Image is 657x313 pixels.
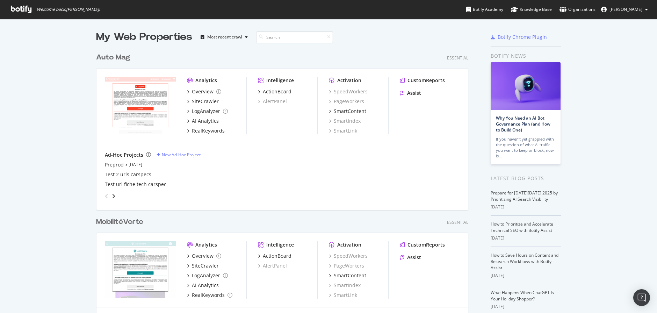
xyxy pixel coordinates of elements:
a: SiteCrawler [187,262,219,269]
button: Most recent crawl [198,31,251,43]
div: LogAnalyzer [192,108,220,115]
a: How to Prioritize and Accelerate Technical SEO with Botify Assist [491,221,553,233]
div: ActionBoard [263,88,291,95]
a: AI Analytics [187,282,219,289]
a: [DATE] [129,162,142,168]
div: LogAnalyzer [192,272,220,279]
a: ActionBoard [258,252,291,259]
a: RealKeywords [187,292,232,299]
div: Intelligence [266,77,294,84]
div: SmartContent [334,108,366,115]
div: My Web Properties [96,30,192,44]
div: If you haven’t yet grappled with the question of what AI traffic you want to keep or block, now is… [496,136,555,159]
div: Latest Blog Posts [491,175,561,182]
button: [PERSON_NAME] [595,4,654,15]
div: AI Analytics [192,282,219,289]
div: angle-right [111,193,116,200]
div: [DATE] [491,235,561,241]
div: [DATE] [491,304,561,310]
span: Olivier Gourdin [609,6,642,12]
div: Auto Mag [96,52,130,63]
span: Welcome back, [PERSON_NAME] ! [37,7,100,12]
a: AlertPanel [258,98,287,105]
div: SmartContent [334,272,366,279]
a: What Happens When ChatGPT Is Your Holiday Shopper? [491,290,554,302]
a: SiteCrawler [187,98,219,105]
img: www.automobile-magazine.fr/ [105,77,176,134]
a: Overview [187,88,221,95]
a: SmartIndex [329,282,361,289]
div: CustomReports [407,77,445,84]
a: LogAnalyzer [187,272,228,279]
div: [DATE] [491,272,561,279]
a: AlertPanel [258,262,287,269]
div: Knowledge Base [511,6,552,13]
div: Essential [447,219,468,225]
a: PageWorkers [329,262,364,269]
div: angle-left [102,191,111,202]
a: SmartLink [329,292,357,299]
div: Organizations [559,6,595,13]
div: Ad-Hoc Projects [105,151,143,158]
div: SiteCrawler [192,98,219,105]
div: New Ad-Hoc Project [162,152,201,158]
a: RealKeywords [187,127,225,134]
div: ActionBoard [263,252,291,259]
a: SmartIndex [329,118,361,125]
div: Overview [192,252,214,259]
div: Activation [337,77,361,84]
a: SmartContent [329,108,366,115]
div: AI Analytics [192,118,219,125]
a: Prepare for [DATE][DATE] 2025 by Prioritizing AI Search Visibility [491,190,558,202]
a: ActionBoard [258,88,291,95]
div: Overview [192,88,214,95]
a: SmartLink [329,127,357,134]
div: RealKeywords [192,127,225,134]
img: Why You Need an AI Bot Governance Plan (and How to Build One) [491,62,561,110]
a: Auto Mag [96,52,133,63]
a: AI Analytics [187,118,219,125]
div: MobilitéVerte [96,217,143,227]
a: Overview [187,252,221,259]
div: [DATE] [491,204,561,210]
div: Analytics [195,77,217,84]
a: How to Save Hours on Content and Research Workflows with Botify Assist [491,252,558,271]
a: Assist [400,90,421,97]
a: SpeedWorkers [329,252,368,259]
a: Test url fiche tech carspec [105,181,166,188]
div: SiteCrawler [192,262,219,269]
a: CustomReports [400,241,445,248]
div: Activation [337,241,361,248]
a: PageWorkers [329,98,364,105]
a: SpeedWorkers [329,88,368,95]
a: Preprod [105,161,124,168]
div: Botify Academy [466,6,503,13]
a: Why You Need an AI Bot Governance Plan (and How to Build One) [496,115,550,133]
div: Intelligence [266,241,294,248]
div: Botify news [491,52,561,60]
a: Botify Chrome Plugin [491,34,547,41]
div: Assist [407,90,421,97]
div: Botify Chrome Plugin [498,34,547,41]
a: SmartContent [329,272,366,279]
div: Essential [447,55,468,61]
a: LogAnalyzer [187,108,228,115]
img: www.mobilite-verte.com [105,241,176,298]
div: Most recent crawl [207,35,242,39]
div: RealKeywords [192,292,225,299]
a: Test 2 urls carspecs [105,171,151,178]
a: CustomReports [400,77,445,84]
div: Analytics [195,241,217,248]
div: Assist [407,254,421,261]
